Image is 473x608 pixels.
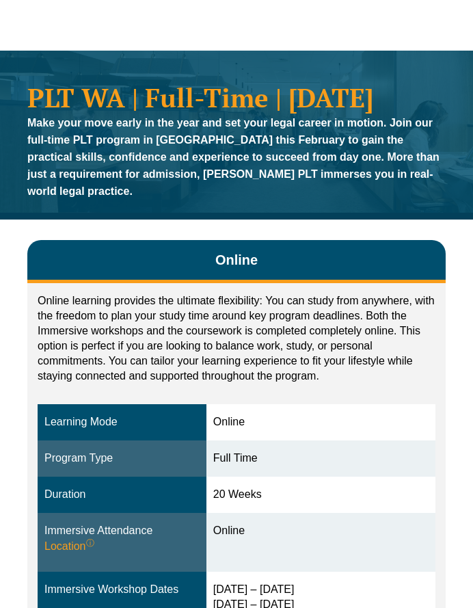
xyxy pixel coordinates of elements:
[44,451,200,466] div: Program Type
[213,487,429,503] div: 20 Weeks
[44,487,200,503] div: Duration
[213,414,429,430] div: Online
[27,117,440,197] strong: Make your move early in the year and set your legal career in motion. Join our full-time PLT prog...
[215,250,258,269] span: Online
[86,538,94,548] sup: ⓘ
[44,414,200,430] div: Learning Mode
[213,451,429,466] div: Full Time
[213,523,429,539] div: Online
[44,523,200,561] div: Immersive Attendance
[44,539,94,555] span: Location
[44,582,200,598] div: Immersive Workshop Dates
[27,85,446,111] h1: PLT WA | Full-Time | [DATE]
[38,293,435,384] p: Online learning provides the ultimate flexibility: You can study from anywhere, with the freedom ...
